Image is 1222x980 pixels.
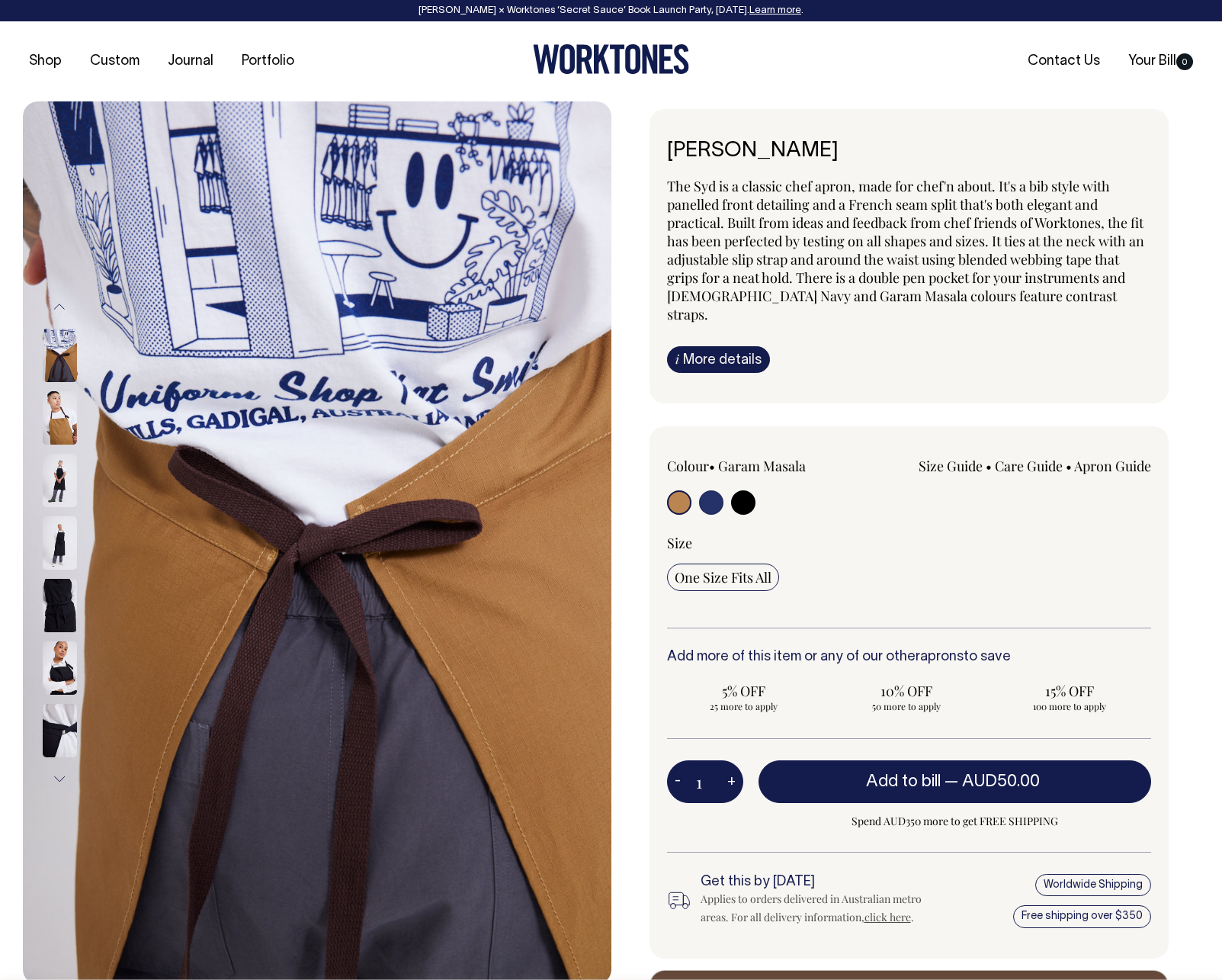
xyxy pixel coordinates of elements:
[986,457,992,475] span: •
[667,677,821,717] input: 5% OFF 25 more to apply
[709,457,715,475] span: •
[667,177,1144,323] span: The Syd is a classic chef apron, made for chef'n about. It's a bib style with panelled front deta...
[837,700,976,712] span: 50 more to apply
[84,49,146,74] a: Custom
[667,766,688,797] button: -
[1074,457,1151,475] a: Apron Guide
[864,910,911,924] a: click here
[995,457,1063,475] a: Care Guide
[701,890,932,927] div: Applies to orders delivered in Australian metro areas. For all delivery information, .
[837,682,976,700] span: 10% OFF
[43,579,77,632] img: black
[920,651,964,664] a: aprons
[43,329,77,382] img: garam-masala
[1122,49,1199,74] a: Your Bill0
[667,140,1152,163] h6: [PERSON_NAME]
[1000,682,1139,700] span: 15% OFF
[667,534,1152,552] div: Size
[1022,49,1106,74] a: Contact Us
[162,49,220,74] a: Journal
[829,677,983,717] input: 10% OFF 50 more to apply
[43,454,77,507] img: black
[675,568,771,586] span: One Size Fits All
[43,516,77,570] img: black
[43,391,77,445] img: garam-masala
[866,774,941,789] span: Add to bill
[701,875,932,890] h6: Get this by [DATE]
[667,564,779,591] input: One Size Fits All
[919,457,983,475] a: Size Guide
[675,700,813,712] span: 25 more to apply
[667,650,1152,665] h6: Add more of this item or any of our other to save
[962,774,1040,789] span: AUD50.00
[48,762,71,796] button: Next
[43,704,77,757] img: black
[718,457,806,475] label: Garam Masala
[749,6,801,15] a: Learn more
[1000,700,1139,712] span: 100 more to apply
[23,49,68,74] a: Shop
[675,682,813,700] span: 5% OFF
[667,346,770,373] a: iMore details
[993,677,1147,717] input: 15% OFF 100 more to apply
[15,5,1207,16] div: [PERSON_NAME] × Worktones ‘Secret Sauce’ Book Launch Party, [DATE]. .
[759,760,1152,803] button: Add to bill —AUD50.00
[1066,457,1072,475] span: •
[1176,53,1193,70] span: 0
[236,49,300,74] a: Portfolio
[667,457,861,475] div: Colour
[720,766,743,797] button: +
[759,812,1152,831] span: Spend AUD350 more to get FREE SHIPPING
[43,641,77,695] img: black
[48,290,71,324] button: Previous
[945,774,1044,789] span: —
[675,351,679,367] span: i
